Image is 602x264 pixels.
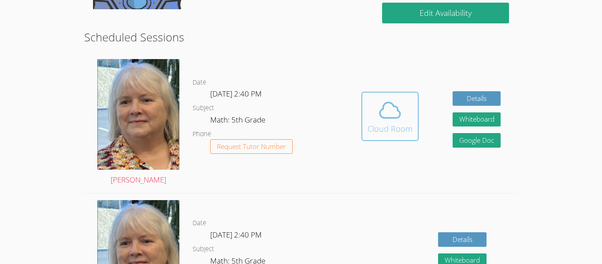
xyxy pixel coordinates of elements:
dd: Math: 5th Grade [210,114,267,129]
dt: Date [193,218,206,229]
button: Cloud Room [361,92,419,141]
a: Google Doc [453,133,501,148]
a: Details [438,232,487,247]
span: [DATE] 2:40 PM [210,230,262,240]
button: Whiteboard [453,112,501,127]
img: Screen%20Shot%202022-10-08%20at%202.27.06%20PM.png [97,59,179,170]
a: Details [453,91,501,106]
dt: Phone [193,129,211,140]
dt: Subject [193,103,214,114]
div: Cloud Room [368,123,412,135]
a: [PERSON_NAME] [97,59,179,186]
dt: Subject [193,244,214,255]
h2: Scheduled Sessions [84,29,518,45]
button: Request Tutor Number [210,139,293,154]
span: [DATE] 2:40 PM [210,89,262,99]
dt: Date [193,77,206,88]
span: Request Tutor Number [217,143,286,150]
a: Edit Availability [382,3,509,23]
